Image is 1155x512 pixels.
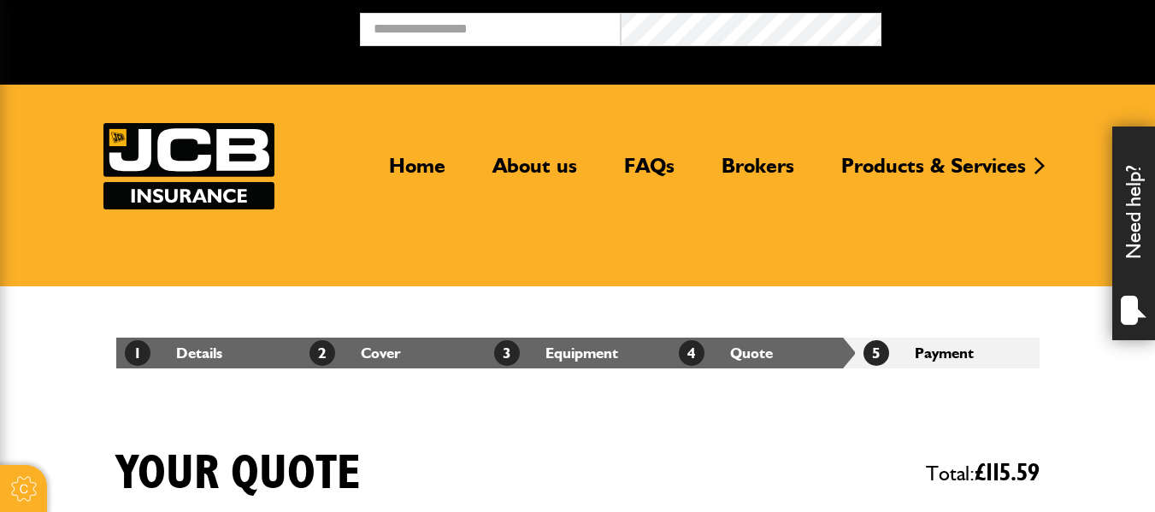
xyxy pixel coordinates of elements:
div: Need help? [1112,127,1155,340]
a: Brokers [709,153,807,192]
a: Products & Services [828,153,1039,192]
span: £ [975,461,1040,486]
span: 115.59 [986,461,1040,486]
a: FAQs [611,153,687,192]
span: 3 [494,340,520,366]
span: 5 [863,340,889,366]
li: Payment [855,338,1040,368]
img: JCB Insurance Services logo [103,123,274,209]
a: About us [480,153,590,192]
li: Quote [670,338,855,368]
span: 4 [679,340,704,366]
button: Broker Login [881,13,1142,39]
a: 1Details [125,344,222,362]
span: Total: [926,454,1040,493]
span: 2 [309,340,335,366]
a: 3Equipment [494,344,618,362]
a: JCB Insurance Services [103,123,274,209]
h1: Your quote [116,445,361,503]
a: Home [376,153,458,192]
span: 1 [125,340,150,366]
a: 2Cover [309,344,401,362]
